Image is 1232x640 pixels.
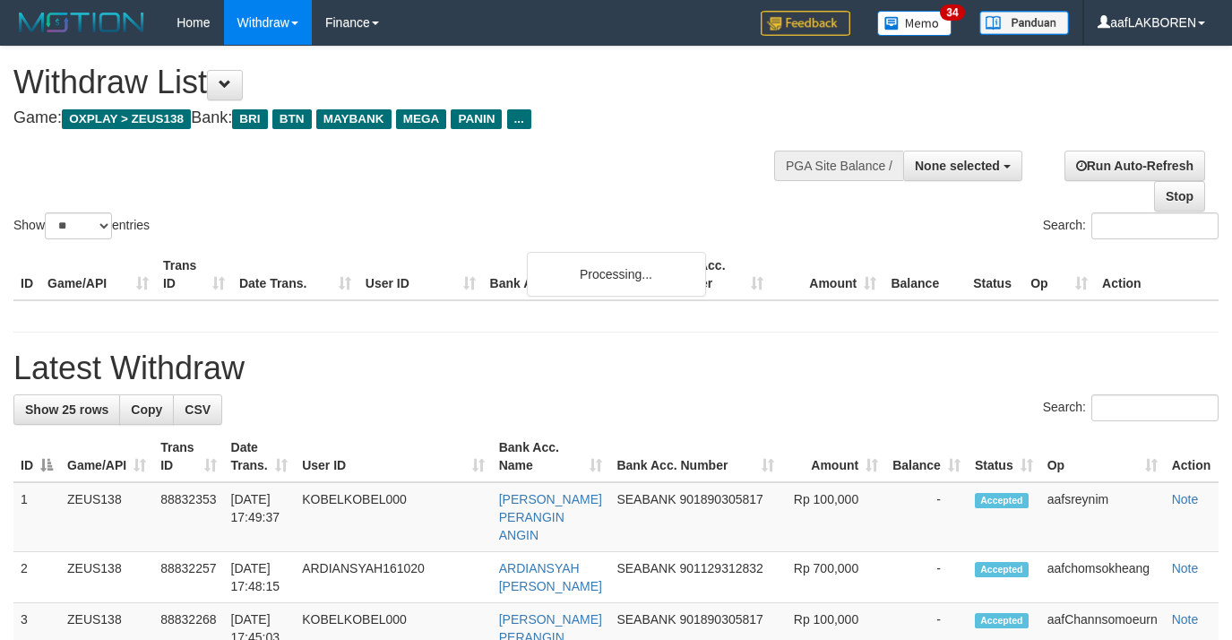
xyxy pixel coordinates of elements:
img: Button%20Memo.svg [877,11,952,36]
a: Copy [119,394,174,425]
a: Stop [1154,181,1205,212]
th: User ID [358,249,483,300]
a: Show 25 rows [13,394,120,425]
span: SEABANK [616,492,676,506]
span: Accepted [975,493,1029,508]
th: Game/API: activate to sort column ascending [60,431,153,482]
span: Copy 901890305817 to clipboard [679,612,762,627]
th: Op [1023,249,1095,300]
td: [DATE] 17:48:15 [224,552,296,603]
td: ZEUS138 [60,482,153,552]
th: Date Trans. [232,249,358,300]
th: Game/API [40,249,156,300]
input: Search: [1091,394,1219,421]
span: 34 [940,4,964,21]
span: CSV [185,402,211,417]
select: Showentries [45,212,112,239]
span: None selected [915,159,1000,173]
th: User ID: activate to sort column ascending [295,431,492,482]
a: [PERSON_NAME] PERANGIN ANGIN [499,492,602,542]
th: Bank Acc. Name [483,249,659,300]
span: SEABANK [616,561,676,575]
td: - [885,482,968,552]
td: Rp 700,000 [781,552,885,603]
td: Rp 100,000 [781,482,885,552]
span: ... [507,109,531,129]
a: Note [1172,492,1199,506]
label: Show entries [13,212,150,239]
th: Bank Acc. Name: activate to sort column ascending [492,431,610,482]
h1: Withdraw List [13,65,804,100]
a: Note [1172,561,1199,575]
th: Status [966,249,1023,300]
img: MOTION_logo.png [13,9,150,36]
a: CSV [173,394,222,425]
span: Copy 901129312832 to clipboard [679,561,762,575]
span: BTN [272,109,312,129]
th: Trans ID [156,249,232,300]
span: BRI [232,109,267,129]
th: ID [13,249,40,300]
a: Run Auto-Refresh [1064,151,1205,181]
a: Note [1172,612,1199,627]
td: 88832257 [153,552,223,603]
img: panduan.png [979,11,1069,35]
span: Accepted [975,613,1029,628]
td: [DATE] 17:49:37 [224,482,296,552]
td: 88832353 [153,482,223,552]
img: Feedback.jpg [761,11,850,36]
input: Search: [1091,212,1219,239]
td: - [885,552,968,603]
td: aafsreynim [1040,482,1165,552]
td: ZEUS138 [60,552,153,603]
div: PGA Site Balance / [774,151,903,181]
div: Processing... [527,252,706,297]
span: Copy 901890305817 to clipboard [679,492,762,506]
td: 2 [13,552,60,603]
th: Trans ID: activate to sort column ascending [153,431,223,482]
h4: Game: Bank: [13,109,804,127]
th: Date Trans.: activate to sort column ascending [224,431,296,482]
th: Bank Acc. Number [658,249,771,300]
span: Accepted [975,562,1029,577]
span: MEGA [396,109,447,129]
span: Show 25 rows [25,402,108,417]
span: SEABANK [616,612,676,627]
th: Balance: activate to sort column ascending [885,431,968,482]
th: Bank Acc. Number: activate to sort column ascending [609,431,781,482]
th: Balance [883,249,966,300]
button: None selected [903,151,1022,181]
th: Op: activate to sort column ascending [1040,431,1165,482]
td: ARDIANSYAH161020 [295,552,492,603]
span: Copy [131,402,162,417]
span: PANIN [451,109,502,129]
a: ARDIANSYAH [PERSON_NAME] [499,561,602,593]
td: KOBELKOBEL000 [295,482,492,552]
label: Search: [1043,212,1219,239]
th: Action [1165,431,1219,482]
th: Amount [771,249,883,300]
th: Status: activate to sort column ascending [968,431,1040,482]
th: Action [1095,249,1219,300]
h1: Latest Withdraw [13,350,1219,386]
span: OXPLAY > ZEUS138 [62,109,191,129]
th: ID: activate to sort column descending [13,431,60,482]
span: MAYBANK [316,109,392,129]
td: aafchomsokheang [1040,552,1165,603]
th: Amount: activate to sort column ascending [781,431,885,482]
label: Search: [1043,394,1219,421]
td: 1 [13,482,60,552]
